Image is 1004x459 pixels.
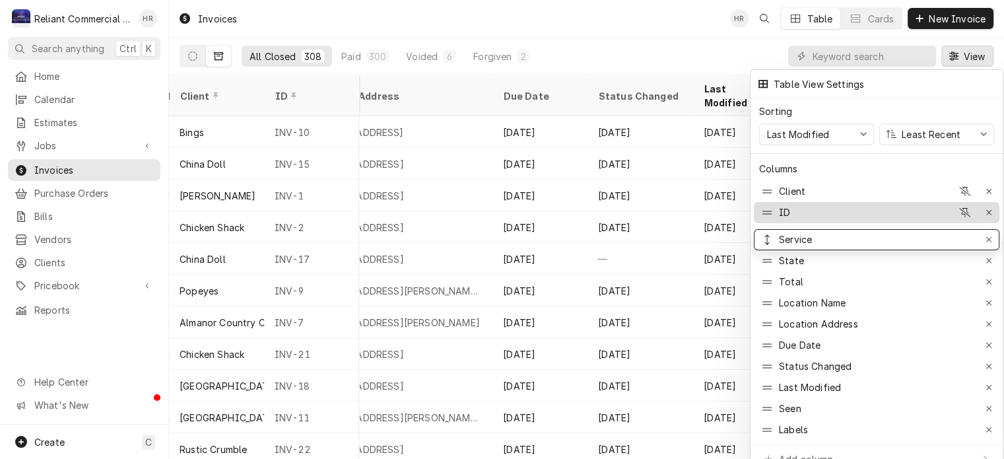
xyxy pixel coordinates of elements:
div: Location Address [779,317,858,331]
div: Seen [779,402,801,415]
div: Sorting [759,104,792,118]
div: State [754,250,999,271]
div: Location Name [754,293,999,314]
div: Last Modified [779,380,841,394]
div: Location Name [779,296,846,310]
div: Seen [754,398,999,419]
div: Status Changed [779,359,852,373]
div: Last Modified [754,377,999,398]
button: Last Modified [759,124,874,145]
button: Least Recent [879,124,994,145]
div: Table View Settings [772,77,864,91]
div: Total [779,275,803,289]
div: Due Date [779,338,820,352]
div: Due Date [754,335,999,356]
div: Labels [754,419,999,441]
div: Location Address [754,314,999,335]
div: Columns [759,162,797,176]
div: Client [779,184,805,198]
div: Service [779,232,812,246]
div: State [779,254,804,267]
div: Least Recent [899,127,963,141]
div: ID [779,205,790,219]
div: Total [754,271,999,293]
div: Client [754,181,999,202]
div: ID [754,202,999,223]
div: Labels [779,423,808,437]
div: Status Changed [754,356,999,377]
div: Last Modified [764,127,832,141]
div: Service [754,229,999,250]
